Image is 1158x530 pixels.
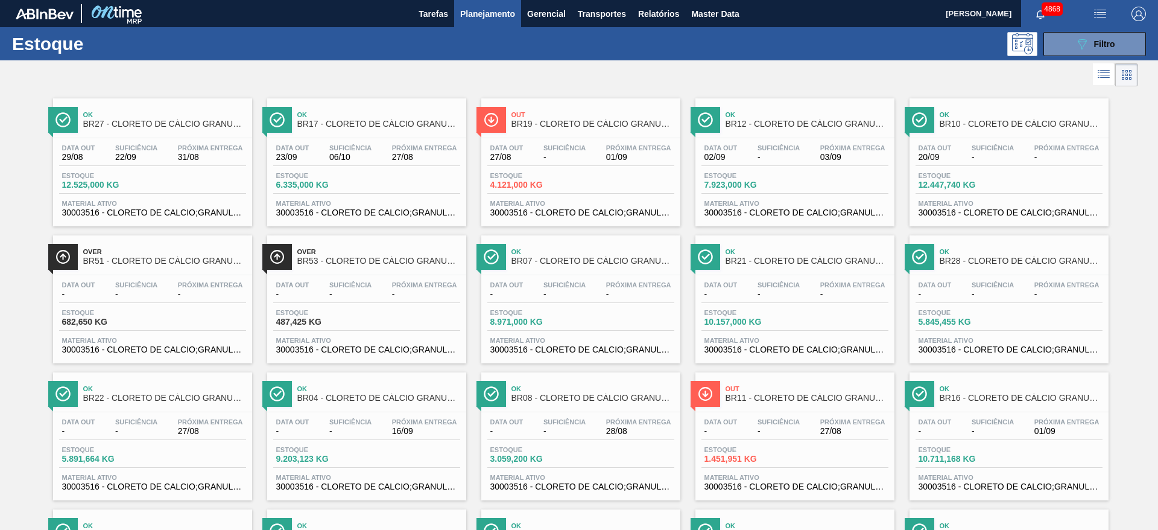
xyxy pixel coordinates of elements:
span: Próxima Entrega [392,418,457,426]
span: 6.335,000 KG [276,180,361,190]
span: Ok [83,111,246,118]
span: Próxima Entrega [820,281,885,289]
span: 30003516 - CLORETO DE CALCIO;GRANULADO;75% [62,482,243,491]
span: - [972,290,1014,299]
img: Ícone [912,249,927,264]
span: 9.203,123 KG [276,455,361,464]
a: ÍconeOkBR17 - CLORETO DE CÁLCIO GRANULADOData out23/09Suficiência06/10Próxima Entrega27/08Estoque... [258,89,472,226]
span: - [972,427,1014,436]
span: Estoque [919,309,1003,316]
span: - [758,427,800,436]
img: Ícone [55,112,71,127]
span: 30003516 - CLORETO DE CALCIO;GRANULADO;75% [919,482,1099,491]
span: 27/08 [490,153,524,162]
span: 4.121,000 KG [490,180,575,190]
span: BR04 - CLORETO DE CÁLCIO GRANULADO [297,394,460,403]
span: Suficiência [972,281,1014,289]
span: - [606,290,671,299]
span: - [178,290,243,299]
span: BR21 - CLORETO DE CÁLCIO GRANULADO [726,257,888,266]
img: Ícone [55,386,71,401]
span: 30003516 - CLORETO DE CALCIO;GRANULADO;75% [276,345,457,354]
span: Suficiência [329,144,372,152]
img: Ícone [698,386,713,401]
span: Data out [62,418,95,426]
span: 20/09 [919,153,952,162]
span: BR27 - CLORETO DE CÁLCIO GRANULADO [83,120,246,129]
span: 4868 [1042,2,1063,16]
div: Pogramando: nenhum usuário selecionado [1007,32,1037,56]
img: Ícone [270,249,285,264]
span: Próxima Entrega [820,418,885,426]
img: Ícone [270,112,285,127]
span: 30003516 - CLORETO DE CALCIO;GRANULADO;75% [490,208,671,217]
span: - [820,290,885,299]
a: ÍconeOkBR21 - CLORETO DE CÁLCIO GRANULADOData out-Suficiência-Próxima Entrega-Estoque10.157,000 K... [686,226,900,363]
span: Próxima Entrega [606,418,671,426]
span: 31/08 [178,153,243,162]
span: Filtro [1094,39,1115,49]
span: Planejamento [460,7,515,21]
img: Ícone [484,386,499,401]
span: 30003516 - CLORETO DE CALCIO;GRANULADO;75% [919,345,1099,354]
span: 22/09 [115,153,157,162]
a: ÍconeOutBR11 - CLORETO DE CÁLCIO GRANULADOData out-Suficiência-Próxima Entrega27/08Estoque1.451,9... [686,363,900,500]
span: Data out [919,144,952,152]
span: Ok [83,522,246,529]
span: Data out [276,281,309,289]
span: 10.157,000 KG [704,318,789,327]
span: Ok [940,111,1103,118]
span: 8.971,000 KG [490,318,575,327]
span: Suficiência [329,281,372,289]
span: BR08 - CLORETO DE CÁLCIO GRANULADO [511,394,674,403]
span: Material ativo [704,474,885,481]
span: 29/08 [62,153,95,162]
span: Próxima Entrega [392,281,457,289]
span: Data out [276,418,309,426]
a: ÍconeOkBR27 - CLORETO DE CÁLCIO GRANULADOData out29/08Suficiência22/09Próxima Entrega31/08Estoque... [44,89,258,226]
span: 30003516 - CLORETO DE CALCIO;GRANULADO;75% [62,345,243,354]
span: Data out [276,144,309,152]
span: 23/09 [276,153,309,162]
img: Ícone [55,249,71,264]
span: 7.923,000 KG [704,180,789,190]
span: 30003516 - CLORETO DE CALCIO;GRANULADO;75% [704,208,885,217]
span: Suficiência [115,281,157,289]
span: Próxima Entrega [1034,281,1099,289]
span: 16/09 [392,427,457,436]
span: Material ativo [62,474,243,481]
span: Estoque [276,446,361,453]
span: Material ativo [919,474,1099,481]
span: Ok [511,522,674,529]
span: Ok [940,248,1103,255]
span: - [704,427,738,436]
span: Data out [704,281,738,289]
span: 30003516 - CLORETO DE CALCIO;GRANULADO;75% [704,482,885,491]
span: - [543,427,586,436]
span: - [62,290,95,299]
span: - [758,153,800,162]
span: - [704,290,738,299]
img: TNhmsLtSVTkK8tSr43FrP2fwEKptu5GPRR3wAAAABJRU5ErkJggg== [16,8,74,19]
img: Logout [1131,7,1146,21]
img: Ícone [484,249,499,264]
span: Próxima Entrega [178,281,243,289]
span: - [392,290,457,299]
span: 01/09 [606,153,671,162]
span: BR22 - CLORETO DE CÁLCIO GRANULADO [83,394,246,403]
span: Data out [490,281,524,289]
span: Gerencial [527,7,566,21]
span: BR10 - CLORETO DE CÁLCIO GRANULADO [940,120,1103,129]
span: 3.059,200 KG [490,455,575,464]
span: 01/09 [1034,427,1099,436]
button: Filtro [1043,32,1146,56]
span: Ok [511,248,674,255]
img: Ícone [698,112,713,127]
span: BR28 - CLORETO DE CÁLCIO GRANULADO [940,257,1103,266]
span: Transportes [578,7,626,21]
span: Ok [726,111,888,118]
span: - [919,290,952,299]
span: Master Data [691,7,739,21]
span: Estoque [490,309,575,316]
span: 03/09 [820,153,885,162]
